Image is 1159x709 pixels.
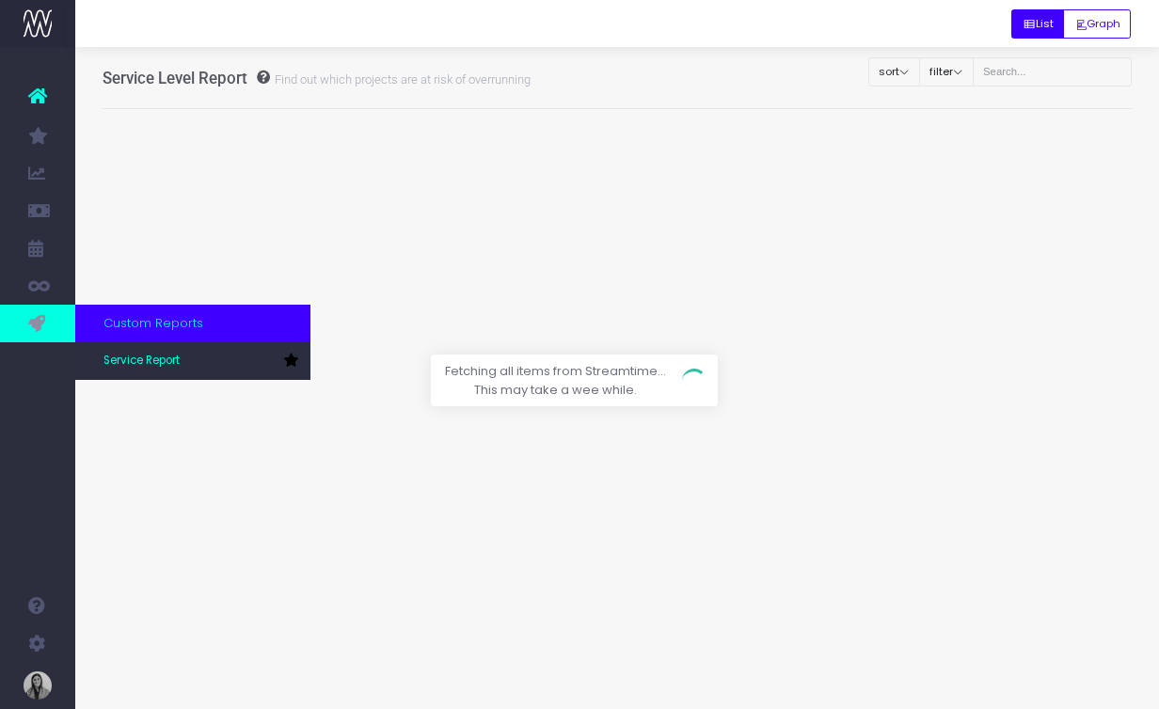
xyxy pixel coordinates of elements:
span: Fetching all items from Streamtime... This may take a wee while. [431,354,680,406]
button: Graph [1063,9,1131,39]
button: List [1011,9,1064,39]
a: Service Report [75,342,310,380]
div: Small button group [1011,5,1131,43]
span: Service Report [103,353,180,370]
span: Custom Reports [103,314,203,333]
img: images/default_profile_image.png [24,671,52,700]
